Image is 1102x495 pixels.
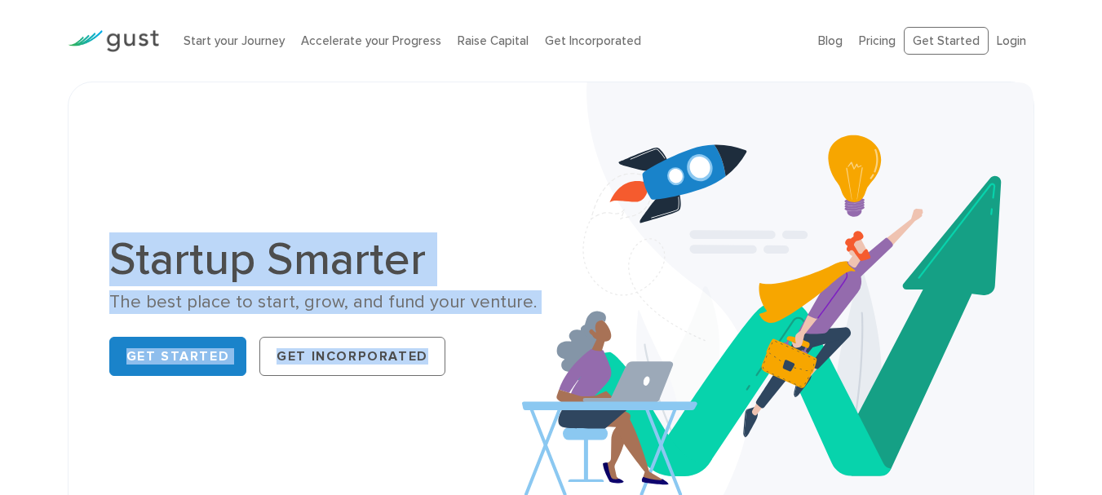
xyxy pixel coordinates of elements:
a: Raise Capital [458,33,529,48]
div: The best place to start, grow, and fund your venture. [109,290,539,314]
a: Get Started [109,337,247,376]
h1: Startup Smarter [109,236,539,282]
img: Gust Logo [68,30,159,52]
a: Start your Journey [184,33,285,48]
a: Get Incorporated [545,33,641,48]
a: Login [997,33,1026,48]
a: Get Started [904,27,989,55]
a: Blog [818,33,843,48]
a: Get Incorporated [259,337,445,376]
a: Pricing [859,33,896,48]
a: Accelerate your Progress [301,33,441,48]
